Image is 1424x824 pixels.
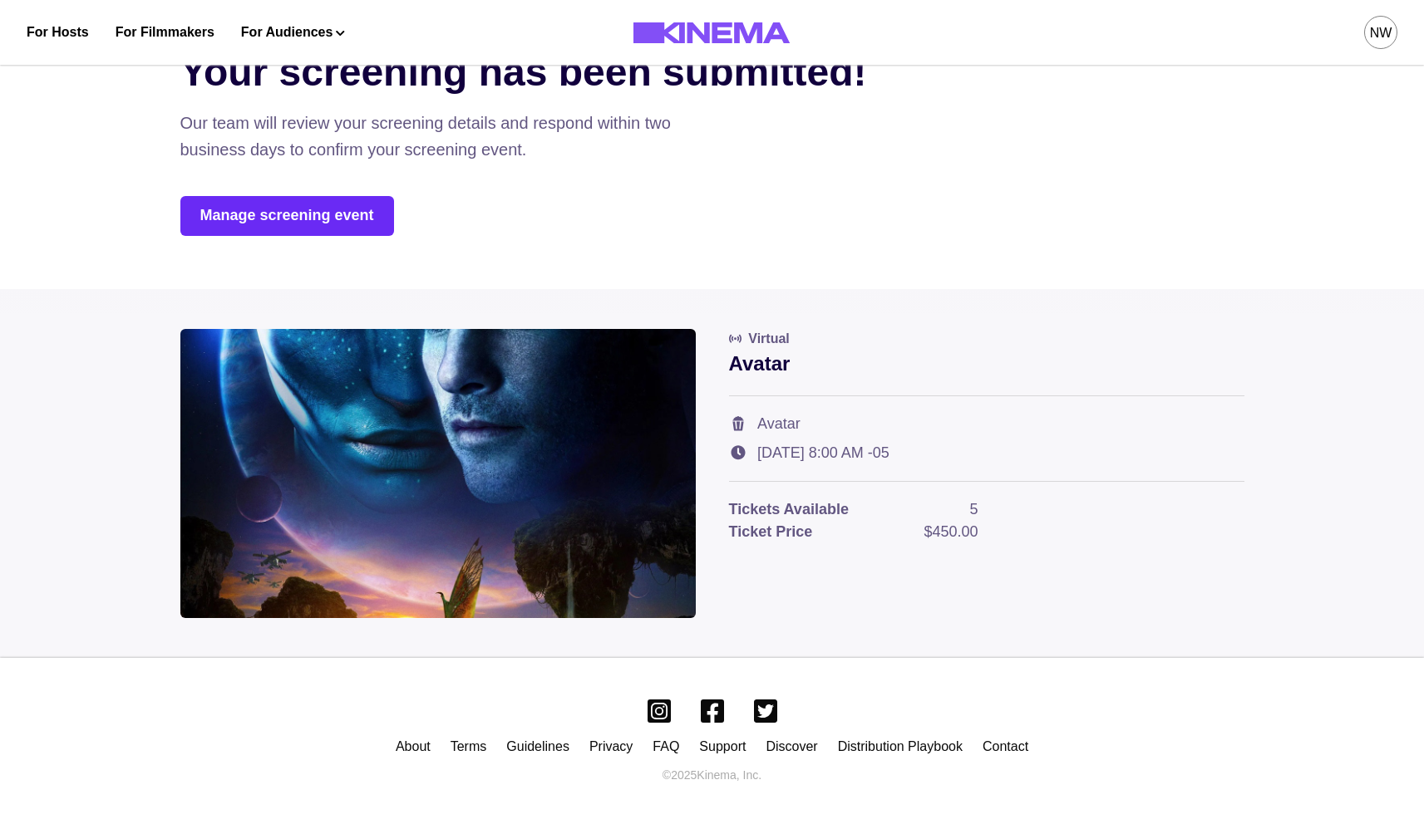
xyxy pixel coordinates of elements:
[699,739,746,753] a: Support
[653,739,679,753] a: FAQ
[766,739,817,753] a: Discover
[1370,23,1392,43] div: NW
[838,739,963,753] a: Distribution Playbook
[180,329,696,619] img: 8c3f0910-d9e8-4c88-87c5-42c6e23a542a.webp
[983,739,1028,753] a: Contact
[663,767,761,784] p: © 2025 Kinema, Inc.
[116,22,214,42] a: For Filmmakers
[924,521,978,543] p: $450.00
[27,22,89,42] a: For Hosts
[729,521,813,543] p: Ticket Price
[757,442,889,464] p: [DATE] 8:00 AM -05
[396,739,431,753] a: About
[729,349,1244,379] p: Avatar
[241,22,345,42] button: For Audiences
[451,739,487,753] a: Terms
[180,196,394,236] a: Manage screening event
[589,739,633,753] a: Privacy
[757,413,801,435] p: Avatar
[729,498,849,521] p: Tickets Available
[969,498,978,521] p: 5
[180,48,1244,96] p: Your screening has been submitted!
[506,739,569,753] a: Guidelines
[180,110,679,163] p: Our team will review your screening details and respond within two business days to confirm your ...
[748,329,790,349] p: Virtual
